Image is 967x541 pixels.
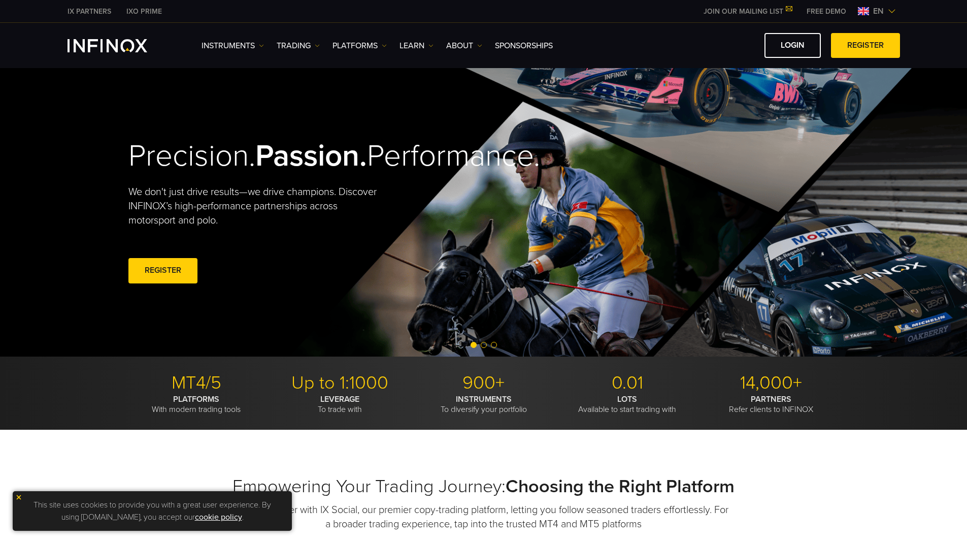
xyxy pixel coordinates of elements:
[696,7,799,16] a: JOIN OUR MAILING LIST
[202,40,264,52] a: Instruments
[506,475,735,497] strong: Choosing the Right Platform
[195,512,242,522] a: cookie policy
[60,6,119,17] a: INFINOX
[703,394,839,415] p: Refer clients to INFINOX
[320,394,359,404] strong: LEVERAGE
[416,372,552,394] p: 900+
[559,372,695,394] p: 0.01
[128,475,839,498] h2: Empowering Your Trading Journey:
[559,394,695,415] p: Available to start trading with
[272,372,408,394] p: Up to 1:1000
[128,138,448,175] h2: Precision. Performance.
[831,33,900,58] a: REGISTER
[617,394,637,404] strong: LOTS
[869,5,888,17] span: en
[128,185,384,228] p: We don't just drive results—we drive champions. Discover INFINOX’s high-performance partnerships ...
[399,40,434,52] a: Learn
[15,494,22,501] img: yellow close icon
[238,503,730,531] p: Trade smarter with IX Social, our premier copy-trading platform, letting you follow seasoned trad...
[764,33,821,58] a: LOGIN
[491,342,497,348] span: Go to slide 3
[119,6,170,17] a: INFINOX
[456,394,512,404] strong: INSTRUMENTS
[277,40,320,52] a: TRADING
[128,258,197,283] a: REGISTER
[332,40,387,52] a: PLATFORMS
[18,496,287,526] p: This site uses cookies to provide you with a great user experience. By using [DOMAIN_NAME], you a...
[481,342,487,348] span: Go to slide 2
[68,39,171,52] a: INFINOX Logo
[128,372,264,394] p: MT4/5
[751,394,791,404] strong: PARTNERS
[446,40,482,52] a: ABOUT
[173,394,219,404] strong: PLATFORMS
[255,138,367,174] strong: Passion.
[128,394,264,415] p: With modern trading tools
[416,394,552,415] p: To diversify your portfolio
[471,342,477,348] span: Go to slide 1
[495,40,553,52] a: SPONSORSHIPS
[703,372,839,394] p: 14,000+
[799,6,854,17] a: INFINOX MENU
[272,394,408,415] p: To trade with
